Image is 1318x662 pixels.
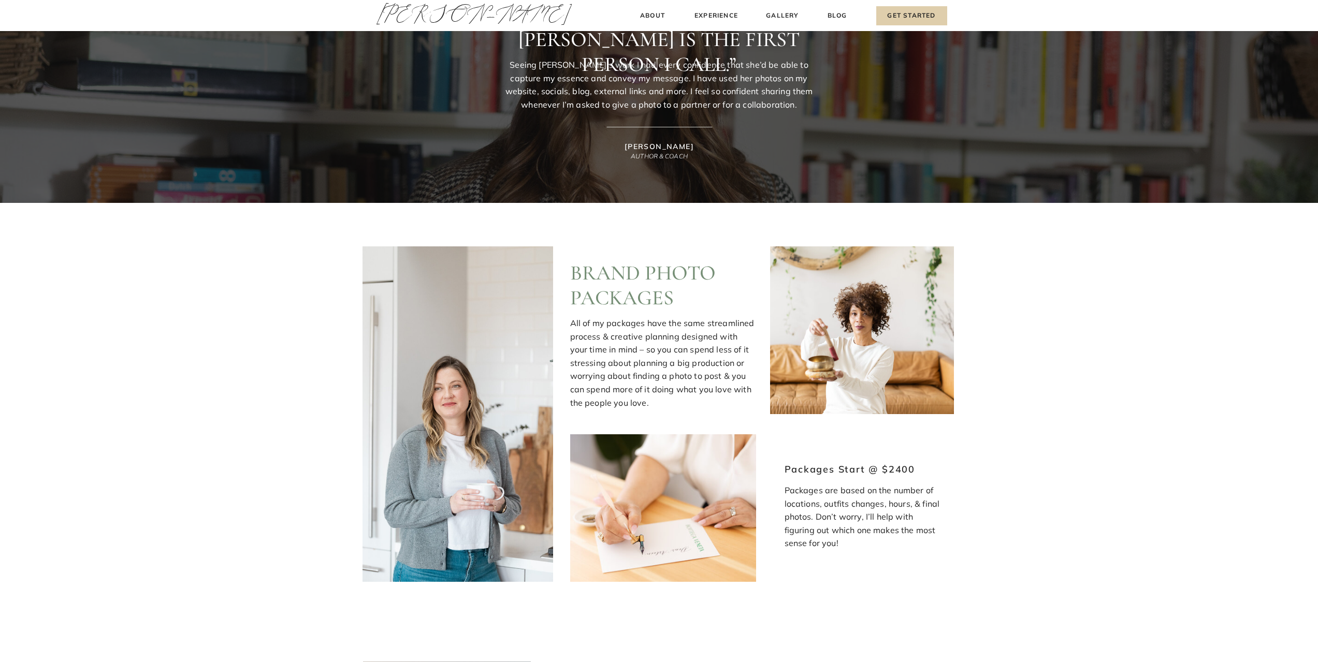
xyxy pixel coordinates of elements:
h3: Packages Start @ $2400 [785,462,940,479]
h3: Seeing [PERSON_NAME]’s work I had every confidence that she’d be able to capture my essence and c... [497,58,821,114]
i: AUTHOR & COACH [631,152,688,160]
a: Gallery [765,10,800,21]
a: Experience [693,10,740,21]
h2: BRAND PHOTO PACKAGES [570,260,717,310]
p: Packages are based on the number of locations, outfits changes, hours, & final photos. Don’t worr... [785,484,940,554]
a: About [638,10,668,21]
a: Get Started [876,6,947,25]
p: All of my packages have the same streamlined process & creative planning designed with your time ... [570,317,756,410]
a: Blog [825,10,849,21]
h3: [PERSON_NAME] [582,142,737,151]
